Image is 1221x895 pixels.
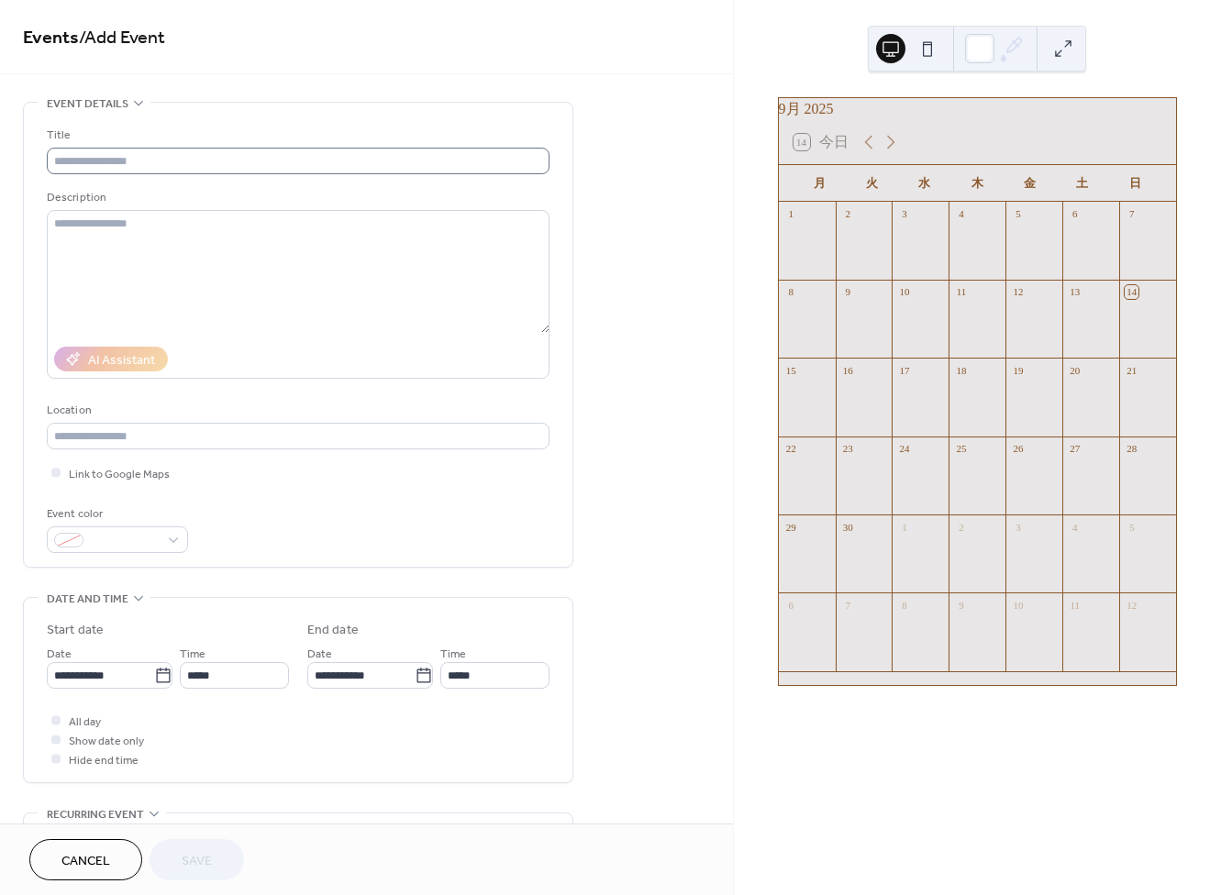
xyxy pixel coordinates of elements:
div: 3 [897,207,911,221]
div: 21 [1125,363,1138,377]
div: 10 [1011,598,1025,612]
div: End date [307,621,359,640]
div: 24 [897,442,911,456]
div: Description [47,188,546,207]
span: Show date only [69,732,144,751]
span: / Add Event [79,20,165,56]
span: Date and time [47,590,128,609]
span: Time [440,645,466,664]
div: 9月 2025 [779,98,1176,120]
div: 18 [954,363,968,377]
div: 6 [784,598,798,612]
div: 月 [794,165,846,202]
div: 28 [1125,442,1138,456]
div: 12 [1011,285,1025,299]
div: 19 [1011,363,1025,377]
div: Location [47,401,546,420]
div: 8 [897,598,911,612]
span: Hide end time [69,751,139,770]
div: 1 [897,520,911,534]
div: 7 [841,598,855,612]
div: 27 [1068,442,1082,456]
div: Start date [47,621,104,640]
span: Date [307,645,332,664]
div: 土 [1056,165,1108,202]
div: 3 [1011,520,1025,534]
div: 14 [1125,285,1138,299]
div: 16 [841,363,855,377]
span: Event details [47,94,128,114]
a: Events [23,20,79,56]
span: Cancel [61,852,110,871]
div: 日 [1109,165,1161,202]
span: Link to Google Maps [69,465,170,484]
div: Event color [47,504,184,524]
div: 金 [1004,165,1056,202]
div: 26 [1011,442,1025,456]
div: 1 [784,207,798,221]
div: 4 [1068,520,1082,534]
div: Title [47,126,546,145]
div: 13 [1068,285,1082,299]
div: 10 [897,285,911,299]
span: Recurring event [47,805,144,824]
div: 11 [954,285,968,299]
span: Date [47,645,72,664]
div: 水 [898,165,950,202]
div: 9 [841,285,855,299]
div: 15 [784,363,798,377]
div: 5 [1125,520,1138,534]
button: Cancel [29,839,142,880]
div: 12 [1125,598,1138,612]
div: 29 [784,520,798,534]
div: 30 [841,520,855,534]
div: 25 [954,442,968,456]
div: 20 [1068,363,1082,377]
div: 7 [1125,207,1138,221]
div: 木 [951,165,1004,202]
span: Time [180,645,205,664]
span: All day [69,713,101,732]
div: 4 [954,207,968,221]
div: 17 [897,363,911,377]
div: 22 [784,442,798,456]
div: 6 [1068,207,1082,221]
div: 11 [1068,598,1082,612]
div: 2 [841,207,855,221]
div: 火 [846,165,898,202]
div: 8 [784,285,798,299]
div: 5 [1011,207,1025,221]
div: 23 [841,442,855,456]
div: 9 [954,598,968,612]
div: 2 [954,520,968,534]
